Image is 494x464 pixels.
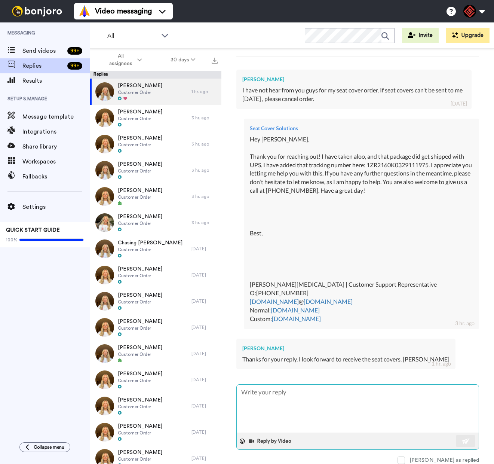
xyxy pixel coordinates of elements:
[22,142,90,151] span: Share library
[22,112,90,121] span: Message template
[191,89,218,95] div: 1 hr. ago
[402,28,439,43] button: Invite
[118,134,162,142] span: [PERSON_NAME]
[191,351,218,357] div: [DATE]
[90,288,221,314] a: [PERSON_NAME]Customer Order[DATE]
[95,161,114,180] img: 036751aa-f9be-411c-b915-3c9933234beb-thumb.jpg
[250,298,299,305] a: [DOMAIN_NAME]
[90,105,221,131] a: [PERSON_NAME]Customer Order3 hr. ago
[105,52,136,67] span: All assignees
[191,167,218,173] div: 3 hr. ago
[118,108,162,116] span: [PERSON_NAME]
[191,324,218,330] div: [DATE]
[191,429,218,435] div: [DATE]
[90,79,221,105] a: [PERSON_NAME]Customer Order1 hr. ago
[118,89,162,95] span: Customer Order
[90,367,221,393] a: [PERSON_NAME]Customer Order[DATE]
[191,298,218,304] div: [DATE]
[432,360,451,367] div: 1 hr. ago
[242,355,449,364] div: Thanks for your reply. I look forward to receive the seat covers. [PERSON_NAME]
[95,370,114,389] img: 67399500-55d2-4eab-b767-1f549c746439-thumb.jpg
[95,135,114,153] img: d19811c7-2937-41f4-b058-6dbe87269fd1-thumb.jpg
[9,6,65,16] img: bj-logo-header-white.svg
[22,202,90,211] span: Settings
[95,397,114,415] img: 2b905651-5b4c-4456-8a58-77f7de7354a2-thumb.jpg
[6,237,18,243] span: 100%
[95,213,114,232] img: f0d36fcb-40ce-41f9-bc78-fb01478e433e-thumb.jpg
[271,306,320,314] a: [DOMAIN_NAME]
[462,438,470,444] img: send-white.svg
[191,272,218,278] div: [DATE]
[248,436,294,447] button: Reply by Video
[118,142,162,148] span: Customer Order
[242,86,466,103] div: I have not hear from you guys for my seat cover order. If seat covers can't be sent to me [DATE] ...
[118,456,162,462] span: Customer Order
[451,100,467,107] div: [DATE]
[455,320,475,327] div: 3 hr. ago
[118,344,162,351] span: [PERSON_NAME]
[95,239,114,258] img: 27e87c12-1ba6-4f9d-a453-727b6517aed9-thumb.jpg
[191,220,218,226] div: 3 hr. ago
[250,125,473,132] div: Seat Cover Solutions
[95,266,114,284] img: d2686785-8f53-4271-8eae-b986a806cf62-thumb.jpg
[250,135,473,323] div: Hey [PERSON_NAME], Thank you for reaching out! I have taken aloo, and that package did get shippe...
[90,393,221,419] a: [PERSON_NAME]Customer Order[DATE]
[191,455,218,461] div: [DATE]
[95,318,114,337] img: b03c2c22-6a48-482b-bf23-d3052d6bd9f3-thumb.jpg
[118,370,162,378] span: [PERSON_NAME]
[446,28,490,43] button: Upgrade
[22,46,64,55] span: Send videos
[90,183,221,210] a: [PERSON_NAME]Customer Order3 hr. ago
[95,187,114,206] img: 434142d7-c6ed-4c05-9b84-f9bcb7f196e3-thumb.jpg
[118,430,162,436] span: Customer Order
[22,172,90,181] span: Fallbacks
[22,76,90,85] span: Results
[191,377,218,383] div: [DATE]
[118,187,162,194] span: [PERSON_NAME]
[272,315,321,322] a: [DOMAIN_NAME]
[90,341,221,367] a: [PERSON_NAME]Customer Order[DATE]
[118,213,162,220] span: [PERSON_NAME]
[118,404,162,410] span: Customer Order
[95,423,114,442] img: 47f8ce9d-4074-403c-aa30-26990c70bacf-thumb.jpg
[304,298,353,305] a: [DOMAIN_NAME]
[118,239,182,247] span: Chasing [PERSON_NAME]
[90,419,221,445] a: [PERSON_NAME]Customer Order[DATE]
[191,403,218,409] div: [DATE]
[191,115,218,121] div: 3 hr. ago
[118,378,162,384] span: Customer Order
[156,53,210,67] button: 30 days
[91,49,156,70] button: All assignees
[118,325,162,331] span: Customer Order
[90,314,221,341] a: [PERSON_NAME]Customer Order[DATE]
[95,82,114,101] img: 7a7b60e0-a2e3-41b4-b711-80f08efe35d1-thumb.jpg
[90,210,221,236] a: [PERSON_NAME]Customer Order3 hr. ago
[191,193,218,199] div: 3 hr. ago
[118,247,182,253] span: Customer Order
[118,194,162,200] span: Customer Order
[118,396,162,404] span: [PERSON_NAME]
[90,236,221,262] a: Chasing [PERSON_NAME]Customer Order[DATE]
[191,141,218,147] div: 3 hr. ago
[22,61,64,70] span: Replies
[191,246,218,252] div: [DATE]
[90,71,221,79] div: Replies
[118,220,162,226] span: Customer Order
[22,157,90,166] span: Workspaces
[409,457,479,464] div: [PERSON_NAME] as replied
[34,444,64,450] span: Collapse menu
[118,265,162,273] span: [PERSON_NAME]
[118,116,162,122] span: Customer Order
[67,62,82,70] div: 99 +
[118,82,162,89] span: [PERSON_NAME]
[118,161,162,168] span: [PERSON_NAME]
[95,109,114,127] img: 4d26e47f-74f0-436c-972f-22d25dd5ea9e-thumb.jpg
[107,31,157,40] span: All
[118,422,162,430] span: [PERSON_NAME]
[90,131,221,157] a: [PERSON_NAME]Customer Order3 hr. ago
[118,291,162,299] span: [PERSON_NAME]
[79,5,90,17] img: vm-color.svg
[118,299,162,305] span: Customer Order
[118,273,162,279] span: Customer Order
